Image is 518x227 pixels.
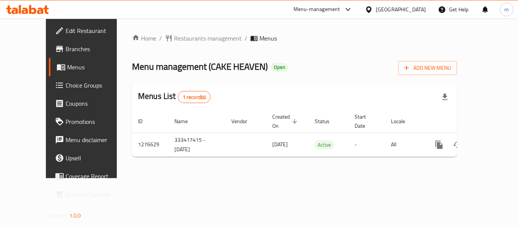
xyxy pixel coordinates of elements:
[69,211,81,221] span: 1.0.0
[132,133,168,157] td: 1276629
[391,117,415,126] span: Locale
[49,113,132,131] a: Promotions
[272,112,300,130] span: Created On
[376,5,426,14] div: [GEOGRAPHIC_DATA]
[315,141,334,149] span: Active
[49,58,132,76] a: Menus
[132,58,268,75] span: Menu management ( CAKE HEAVEN )
[245,34,247,43] li: /
[49,167,132,185] a: Coverage Report
[66,153,126,163] span: Upsell
[50,211,68,221] span: Version:
[49,40,132,58] a: Branches
[174,117,198,126] span: Name
[231,117,257,126] span: Vendor
[436,88,454,106] div: Export file
[174,34,242,43] span: Restaurants management
[49,94,132,113] a: Coupons
[315,140,334,149] div: Active
[271,63,288,72] div: Open
[259,34,277,43] span: Menus
[49,22,132,40] a: Edit Restaurant
[66,172,126,181] span: Coverage Report
[348,133,385,157] td: -
[49,131,132,149] a: Menu disclaimer
[66,44,126,53] span: Branches
[66,81,126,90] span: Choice Groups
[138,117,152,126] span: ID
[66,26,126,35] span: Edit Restaurant
[178,94,210,101] span: 1 record(s)
[271,64,288,70] span: Open
[448,136,466,154] button: Change Status
[178,91,211,103] div: Total records count
[49,76,132,94] a: Choice Groups
[165,34,242,43] a: Restaurants management
[430,136,448,154] button: more
[66,135,126,144] span: Menu disclaimer
[404,63,451,73] span: Add New Menu
[159,34,162,43] li: /
[132,34,457,43] nav: breadcrumb
[67,63,126,72] span: Menus
[272,139,288,149] span: [DATE]
[294,5,340,14] div: Menu-management
[66,117,126,126] span: Promotions
[315,117,339,126] span: Status
[138,91,210,103] h2: Menus List
[66,190,126,199] span: Grocery Checklist
[66,99,126,108] span: Coupons
[385,133,424,157] td: All
[168,133,225,157] td: 333417415 - [DATE]
[132,34,156,43] a: Home
[49,149,132,167] a: Upsell
[504,5,509,14] span: m
[424,110,509,133] th: Actions
[49,185,132,204] a: Grocery Checklist
[132,110,509,157] table: enhanced table
[398,61,457,75] button: Add New Menu
[355,112,376,130] span: Start Date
